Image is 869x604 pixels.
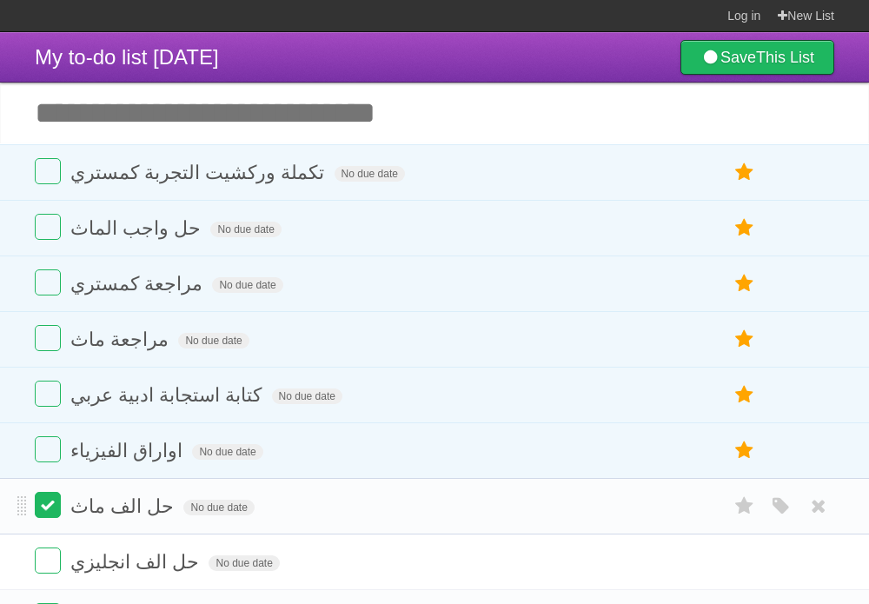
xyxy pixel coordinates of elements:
[35,269,61,295] label: Done
[35,325,61,351] label: Done
[728,158,761,187] label: Star task
[35,548,61,574] label: Done
[178,333,249,348] span: No due date
[728,269,761,298] label: Star task
[70,440,187,461] span: اواراق الفيزياء
[35,45,219,69] span: My to-do list [DATE]
[209,555,279,571] span: No due date
[272,388,342,404] span: No due date
[192,444,262,460] span: No due date
[212,277,282,293] span: No due date
[728,325,761,354] label: Star task
[70,495,178,517] span: حل الف ماث
[728,492,761,521] label: Star task
[728,381,761,409] label: Star task
[70,384,266,406] span: كتابة استجابة ادبية عربي
[70,273,207,295] span: مراجعة كمستري
[35,436,61,462] label: Done
[728,214,761,242] label: Star task
[335,166,405,182] span: No due date
[35,492,61,518] label: Done
[70,551,203,573] span: حل الف انجليزي
[70,217,205,239] span: حل واجب الماث
[210,222,281,237] span: No due date
[680,40,834,75] a: SaveThis List
[35,381,61,407] label: Done
[70,162,328,183] span: تكملة وركشيت التجربة كمستري
[35,158,61,184] label: Done
[70,329,173,350] span: مراجعة ماث
[756,49,814,66] b: This List
[728,436,761,465] label: Star task
[35,214,61,240] label: Done
[183,500,254,515] span: No due date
